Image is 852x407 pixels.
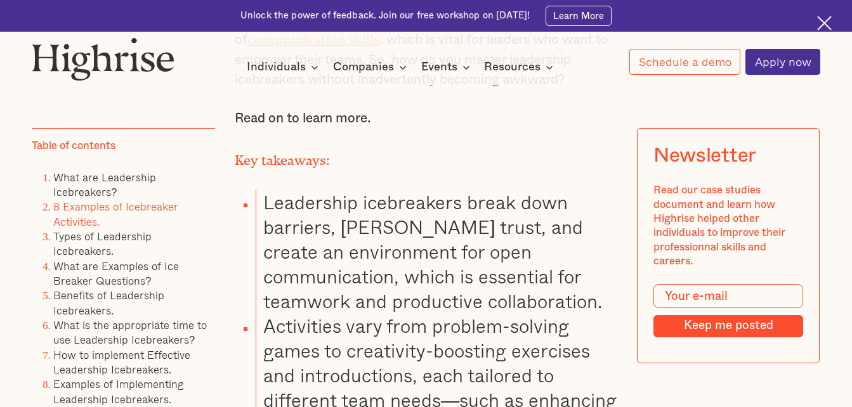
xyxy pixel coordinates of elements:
[546,6,612,26] a: Learn More
[53,198,178,229] a: 8 Examples of Icebreaker Activities.
[235,153,330,161] strong: Key takeaways:
[256,190,617,313] li: Leadership icebreakers break down barriers, [PERSON_NAME] trust, and create an environment for op...
[53,258,179,288] a: What are Examples of Ice Breaker Questions?
[484,60,541,75] div: Resources
[53,347,190,377] a: How to implement Effective Leadership Icebreakers.
[333,60,394,75] div: Companies
[240,10,530,22] div: Unlock the power of feedback. Join our free workshop on [DATE]!
[817,16,832,30] img: Cross icon
[333,60,410,75] div: Companies
[653,284,803,337] form: Modal Form
[745,49,820,75] a: Apply now
[247,60,322,75] div: Individuals
[32,37,174,81] img: Highrise logo
[421,60,474,75] div: Events
[421,60,457,75] div: Events
[53,169,156,200] a: What are Leadership Icebreakers?
[53,228,152,259] a: Types of Leadership Icebreakers.
[653,183,803,268] div: Read our case studies document and learn how Highrise helped other individuals to improve their p...
[629,49,740,75] a: Schedule a demo
[653,315,803,337] input: Keep me posted
[53,317,207,347] a: What is the appropriate time to use Leadership Icebreakers?
[235,108,617,128] p: Read on to learn more.
[53,376,184,406] a: Examples of Implementing Leadership Icebreakers.
[653,284,803,308] input: Your e-mail
[247,60,306,75] div: Individuals
[32,139,115,153] div: Table of contents
[484,60,557,75] div: Resources
[653,145,756,168] div: Newsletter
[53,287,164,318] a: Benefits of Leadership Icebreakers.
